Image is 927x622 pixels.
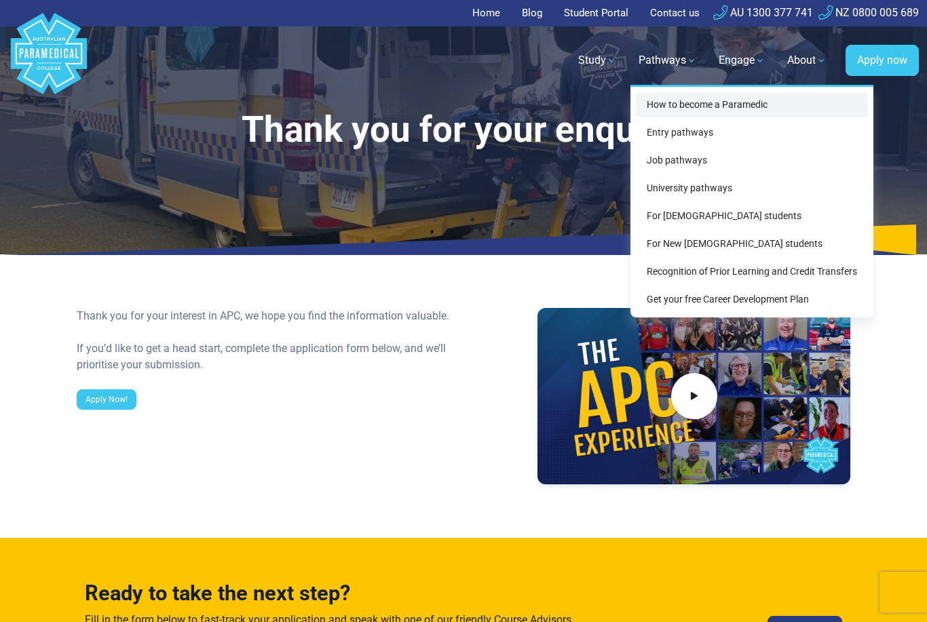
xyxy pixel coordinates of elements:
a: Apply now [846,45,919,76]
a: NZ 0800 005 689 [818,6,919,19]
a: Australian Paramedical College [8,26,90,95]
a: AU 1300 377 741 [713,6,813,19]
a: University pathways [636,176,868,201]
div: Thank you for your interest in APC, we hope you find the information valuable. [77,308,455,324]
a: Job pathways [636,148,868,173]
a: Recognition of Prior Learning and Credit Transfers [636,259,868,284]
a: For [DEMOGRAPHIC_DATA] students [636,203,868,229]
h3: Ready to take the next step? [85,581,584,606]
a: Study [570,41,625,79]
h1: Thank you for your enquiry! [77,109,851,151]
a: Apply Now! [77,389,136,410]
a: About [779,41,835,79]
div: Pathways [630,85,873,317]
a: How to become a Paramedic [636,92,868,117]
a: Get your free Career Development Plan [636,287,868,312]
a: Engage [711,41,774,79]
a: For New [DEMOGRAPHIC_DATA] students [636,231,868,256]
div: If you’d like to get a head start, complete the application form below, and we’ll prioritise your... [77,341,455,373]
a: Entry pathways [636,120,868,145]
a: Pathways [630,41,705,79]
